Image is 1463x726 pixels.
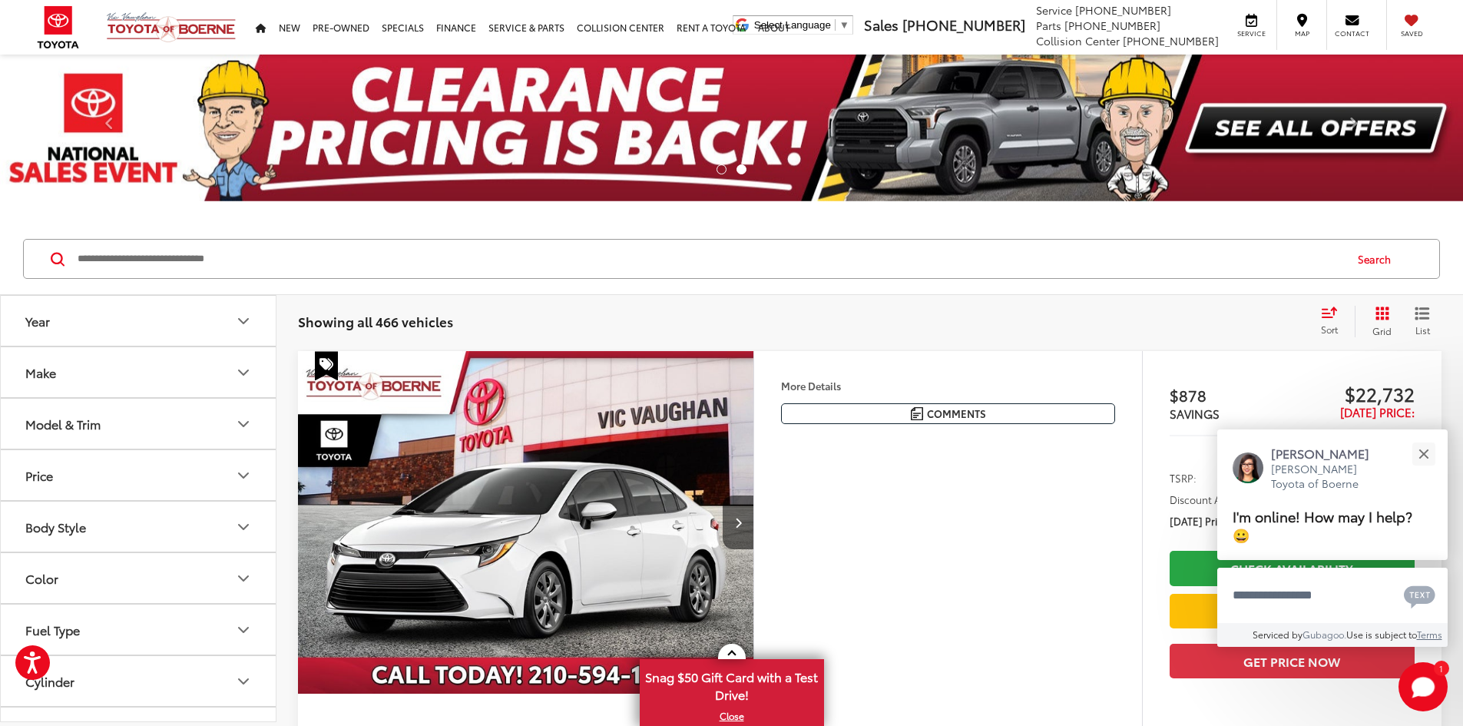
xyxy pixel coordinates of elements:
[25,468,53,482] div: Price
[1,399,277,449] button: Model & TrimModel & Trim
[1,347,277,397] button: MakeMake
[911,407,923,420] img: Comments
[25,571,58,585] div: Color
[1292,382,1415,405] span: $22,732
[234,672,253,691] div: Cylinder
[1399,578,1440,612] button: Chat with SMS
[754,19,849,31] a: Select Language​
[234,363,253,382] div: Make
[1271,445,1385,462] p: [PERSON_NAME]
[1217,429,1448,647] div: Close[PERSON_NAME][PERSON_NAME] Toyota of BoerneI'm online! How may I help? 😀Type your messageCha...
[106,12,237,43] img: Vic Vaughan Toyota of Boerne
[234,518,253,536] div: Body Style
[1075,2,1171,18] span: [PHONE_NUMBER]
[1170,383,1293,406] span: $878
[723,496,753,549] button: Next image
[25,519,86,534] div: Body Style
[835,19,836,31] span: ​
[1170,405,1220,422] span: SAVINGS
[781,403,1115,424] button: Comments
[1170,644,1415,678] button: Get Price Now
[1,553,277,603] button: ColorColor
[1170,594,1415,628] a: Value Your Trade
[297,351,755,694] a: 2025 Toyota Corolla LE2025 Toyota Corolla LE2025 Toyota Corolla LE2025 Toyota Corolla LE
[25,622,80,637] div: Fuel Type
[1417,628,1442,641] a: Terms
[1398,662,1448,711] button: Toggle Chat Window
[1439,665,1443,671] span: 1
[1,502,277,552] button: Body StyleBody Style
[1335,28,1369,38] span: Contact
[234,621,253,639] div: Fuel Type
[298,312,453,330] span: Showing all 466 vehicles
[234,415,253,433] div: Model & Trim
[1233,506,1412,545] span: I'm online! How may I help? 😀
[1170,492,1256,507] span: Discount Amount:
[1253,628,1302,641] span: Serviced by
[1343,240,1413,278] button: Search
[234,466,253,485] div: Price
[1123,33,1219,48] span: [PHONE_NUMBER]
[297,351,755,694] div: 2025 Toyota Corolla LE 0
[1404,584,1435,608] svg: Text
[1398,662,1448,711] svg: Start Chat
[1403,306,1441,336] button: List View
[1355,306,1403,336] button: Grid View
[297,351,755,695] img: 2025 Toyota Corolla LE
[1036,18,1061,33] span: Parts
[1217,568,1448,623] textarea: Type your message
[927,406,986,421] span: Comments
[754,19,831,31] span: Select Language
[1,656,277,706] button: CylinderCylinder
[76,240,1343,277] input: Search by Make, Model, or Keyword
[781,380,1115,391] h4: More Details
[1,450,277,500] button: PricePrice
[1,296,277,346] button: YearYear
[1271,462,1385,492] p: [PERSON_NAME] Toyota of Boerne
[1415,323,1430,336] span: List
[1321,323,1338,336] span: Sort
[641,661,823,708] span: Snag $50 Gift Card with a Test Drive!
[1407,437,1440,470] button: Close
[234,569,253,588] div: Color
[1036,2,1072,18] span: Service
[234,312,253,330] div: Year
[1,605,277,655] button: Fuel TypeFuel Type
[1170,470,1197,486] span: TSRP:
[1372,324,1392,337] span: Grid
[25,313,50,328] div: Year
[25,365,56,380] div: Make
[1346,628,1417,641] span: Use is subject to
[1340,403,1415,420] span: [DATE] Price:
[25,674,74,688] div: Cylinder
[1395,28,1428,38] span: Saved
[839,19,849,31] span: ▼
[315,351,338,380] span: Special
[1234,28,1269,38] span: Service
[1036,33,1120,48] span: Collision Center
[864,15,899,35] span: Sales
[1313,306,1355,336] button: Select sort value
[1269,422,1316,449] button: Less
[1064,18,1160,33] span: [PHONE_NUMBER]
[25,416,101,431] div: Model & Trim
[902,15,1025,35] span: [PHONE_NUMBER]
[1285,28,1319,38] span: Map
[1302,628,1346,641] a: Gubagoo.
[1170,551,1415,585] a: Check Availability
[1170,513,1231,529] span: [DATE] Price:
